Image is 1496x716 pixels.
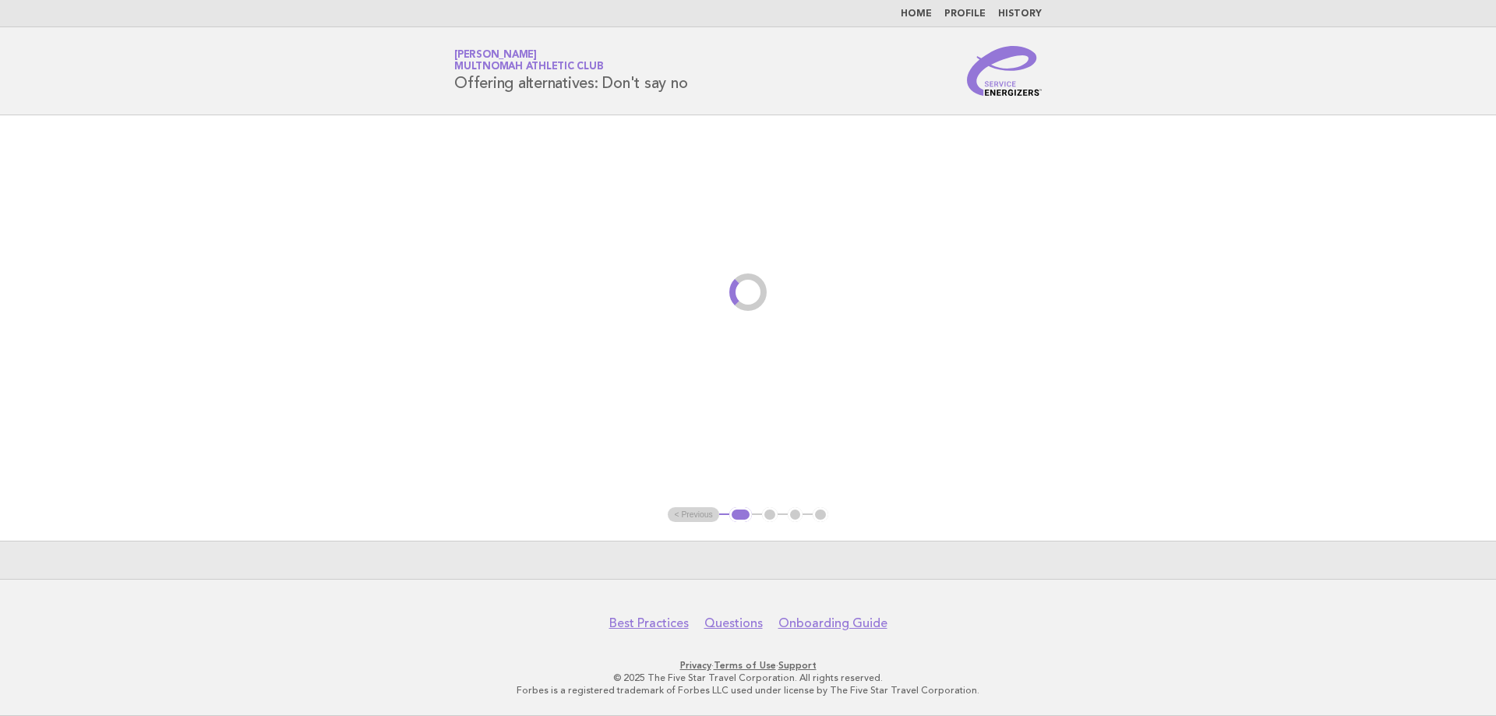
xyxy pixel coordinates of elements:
p: © 2025 The Five Star Travel Corporation. All rights reserved. [271,672,1225,684]
p: Forbes is a registered trademark of Forbes LLC used under license by The Five Star Travel Corpora... [271,684,1225,697]
a: Best Practices [609,615,689,631]
a: Privacy [680,660,711,671]
span: Multnomah Athletic Club [454,62,603,72]
a: Questions [704,615,763,631]
img: Service Energizers [967,46,1042,96]
a: History [998,9,1042,19]
a: Profile [944,9,986,19]
p: · · [271,659,1225,672]
h1: Offering alternatives: Don't say no [454,51,687,91]
a: Support [778,660,817,671]
a: Terms of Use [714,660,776,671]
a: Onboarding Guide [778,615,887,631]
a: Home [901,9,932,19]
a: [PERSON_NAME]Multnomah Athletic Club [454,50,603,72]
